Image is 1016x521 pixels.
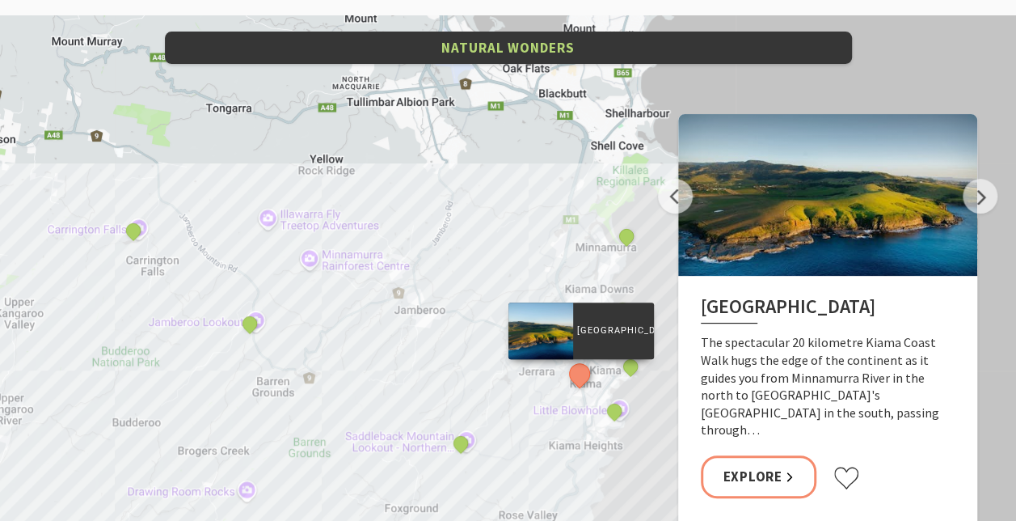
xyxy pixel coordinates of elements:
button: See detail about Jamberoo lookout [239,312,260,333]
button: See detail about Kiama Blowhole [619,356,640,377]
button: Click to favourite Kiama Coast Walk [833,466,860,490]
button: See detail about Saddleback Mountain Lookout, Kiama [449,433,470,454]
button: Next [963,179,997,214]
button: See detail about Rangoon Island, Minnamurra [615,226,636,247]
p: The spectacular 20 kilometre Kiama Coast Walk hugs the edge of the continent as it guides you fro... [701,334,955,439]
p: [GEOGRAPHIC_DATA] [573,323,654,338]
button: Natural Wonders [165,32,852,65]
button: See detail about Kiama Coast Walk [564,358,594,388]
button: Previous [658,179,693,214]
a: Explore [701,455,817,498]
h2: [GEOGRAPHIC_DATA] [701,295,955,324]
button: See detail about Carrington Falls, Budderoo National Park [123,220,144,241]
button: See detail about Little Blowhole, Kiama [604,400,625,421]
